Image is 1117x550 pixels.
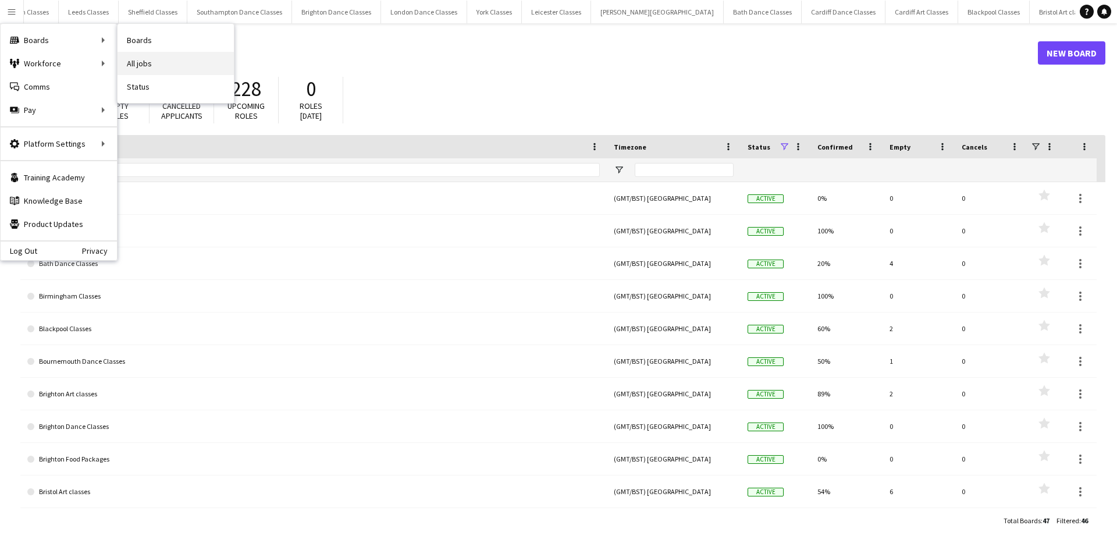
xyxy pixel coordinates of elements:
[810,378,883,410] div: 89%
[118,52,234,75] a: All jobs
[27,508,600,541] a: Bristol Bar Crawls
[232,76,261,102] span: 228
[27,182,600,215] a: Bar Crawls
[292,1,381,23] button: Brighton Dance Classes
[810,313,883,345] div: 60%
[883,508,955,540] div: 0
[607,215,741,247] div: (GMT/BST) [GEOGRAPHIC_DATA]
[883,443,955,475] div: 0
[522,1,591,23] button: Leicester Classes
[635,163,734,177] input: Timezone Filter Input
[810,247,883,279] div: 20%
[810,280,883,312] div: 100%
[59,1,119,23] button: Leeds Classes
[748,455,784,464] span: Active
[810,182,883,214] div: 0%
[27,215,600,247] a: Bath Art Classes
[1004,516,1041,525] span: Total Boards
[48,163,600,177] input: Board name Filter Input
[748,325,784,333] span: Active
[955,215,1027,247] div: 0
[883,182,955,214] div: 0
[1,75,117,98] a: Comms
[955,410,1027,442] div: 0
[607,182,741,214] div: (GMT/BST) [GEOGRAPHIC_DATA]
[1,132,117,155] div: Platform Settings
[955,476,1027,508] div: 0
[1,52,117,75] div: Workforce
[607,345,741,377] div: (GMT/BST) [GEOGRAPHIC_DATA]
[802,1,885,23] button: Cardiff Dance Classes
[607,247,741,279] div: (GMT/BST) [GEOGRAPHIC_DATA]
[1,212,117,236] a: Product Updates
[1,98,117,122] div: Pay
[748,227,784,236] span: Active
[955,345,1027,377] div: 0
[810,443,883,475] div: 0%
[1,189,117,212] a: Knowledge Base
[1,29,117,52] div: Boards
[20,44,1038,62] h1: Boards
[748,143,770,151] span: Status
[955,378,1027,410] div: 0
[748,260,784,268] span: Active
[883,378,955,410] div: 2
[607,280,741,312] div: (GMT/BST) [GEOGRAPHIC_DATA]
[1,166,117,189] a: Training Academy
[607,508,741,540] div: (GMT/BST) [GEOGRAPHIC_DATA]
[27,378,600,410] a: Brighton Art classes
[955,247,1027,279] div: 0
[27,345,600,378] a: Bournemouth Dance Classes
[883,345,955,377] div: 1
[724,1,802,23] button: Bath Dance Classes
[748,488,784,496] span: Active
[958,1,1030,23] button: Blackpool Classes
[227,101,265,121] span: Upcoming roles
[607,313,741,345] div: (GMT/BST) [GEOGRAPHIC_DATA]
[614,165,624,175] button: Open Filter Menu
[1004,509,1050,532] div: :
[1,246,37,256] a: Log Out
[118,75,234,98] a: Status
[810,508,883,540] div: 0%
[1081,516,1088,525] span: 46
[955,508,1027,540] div: 0
[955,280,1027,312] div: 0
[748,194,784,203] span: Active
[810,215,883,247] div: 100%
[27,247,600,280] a: Bath Dance Classes
[614,143,646,151] span: Timezone
[883,280,955,312] div: 0
[748,390,784,399] span: Active
[955,182,1027,214] div: 0
[955,443,1027,475] div: 0
[1056,509,1088,532] div: :
[306,76,316,102] span: 0
[885,1,958,23] button: Cardiff Art Classes
[27,443,600,476] a: Brighton Food Packages
[1038,41,1105,65] a: New Board
[467,1,522,23] button: York Classes
[817,143,853,151] span: Confirmed
[300,101,322,121] span: Roles [DATE]
[591,1,724,23] button: [PERSON_NAME][GEOGRAPHIC_DATA]
[810,345,883,377] div: 50%
[82,246,117,256] a: Privacy
[119,1,187,23] button: Sheffield Classes
[883,313,955,345] div: 2
[883,410,955,442] div: 0
[883,247,955,279] div: 4
[607,443,741,475] div: (GMT/BST) [GEOGRAPHIC_DATA]
[810,410,883,442] div: 100%
[381,1,467,23] button: London Dance Classes
[890,143,910,151] span: Empty
[962,143,987,151] span: Cancels
[161,101,202,121] span: Cancelled applicants
[27,476,600,508] a: Bristol Art classes
[810,476,883,508] div: 54%
[1030,1,1100,23] button: Bristol Art classes
[607,410,741,442] div: (GMT/BST) [GEOGRAPHIC_DATA]
[748,292,784,301] span: Active
[1043,516,1050,525] span: 47
[748,357,784,366] span: Active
